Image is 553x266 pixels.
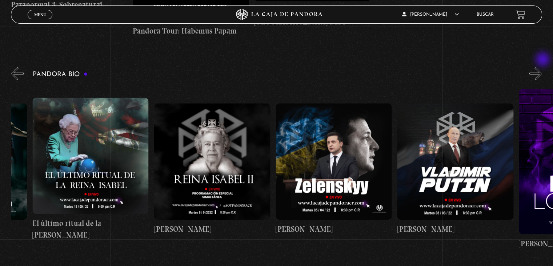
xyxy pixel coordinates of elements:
h4: El último ritual de la [PERSON_NAME] [32,218,148,240]
h3: Pandora Bio [33,71,88,78]
a: [PERSON_NAME] [276,85,392,253]
a: [PERSON_NAME] [154,85,270,253]
h4: Pandora Tour: Conclave desde [GEOGRAPHIC_DATA] Dia 1 [254,5,370,28]
button: Previous [11,67,24,80]
a: View your shopping cart [516,9,525,19]
h4: [PERSON_NAME] [276,223,392,235]
button: Next [529,67,542,80]
span: Cerrar [32,18,49,23]
a: Buscar [477,12,494,17]
a: [PERSON_NAME] [397,85,513,253]
a: El último ritual de la [PERSON_NAME] [32,85,148,253]
h4: [PERSON_NAME] [397,223,513,235]
h4: Pandora Tour: Habemus Papam [133,25,249,37]
h4: [PERSON_NAME] [154,223,270,235]
span: Menu [34,12,46,17]
span: [PERSON_NAME] [402,12,459,17]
